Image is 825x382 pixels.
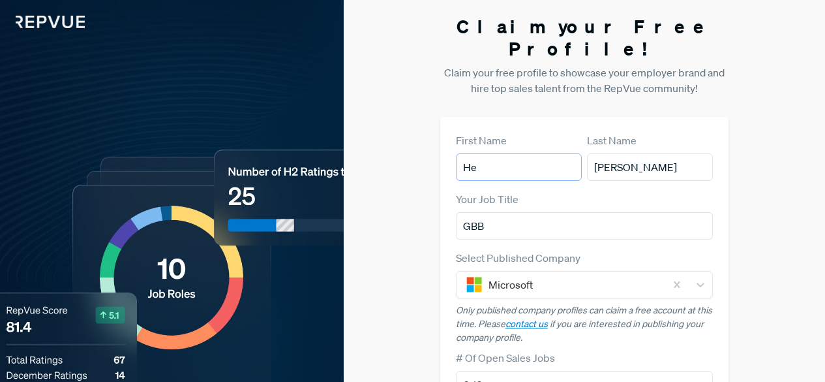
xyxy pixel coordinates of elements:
[456,133,507,148] label: First Name
[505,318,548,330] a: contact us
[456,350,555,366] label: # Of Open Sales Jobs
[466,277,482,293] img: Microsoft
[587,133,637,148] label: Last Name
[456,250,580,266] label: Select Published Company
[587,153,713,181] input: Last Name
[456,304,713,345] p: Only published company profiles can claim a free account at this time. Please if you are interest...
[440,16,729,59] h3: Claim your Free Profile!
[456,153,582,181] input: First Name
[440,65,729,96] p: Claim your free profile to showcase your employer brand and hire top sales talent from the RepVue...
[456,191,518,207] label: Your Job Title
[456,212,713,240] input: Title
